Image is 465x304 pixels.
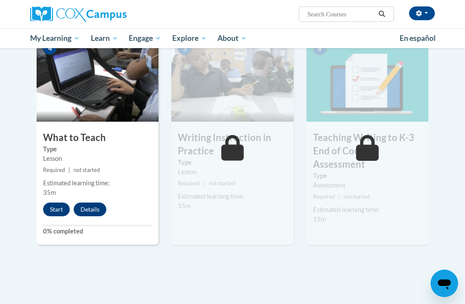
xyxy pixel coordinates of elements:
span: Learn [91,33,118,43]
button: Details [74,203,106,216]
div: Lesson [43,154,152,163]
label: 0% completed [43,227,152,236]
h3: Writing Instruction in Practice [171,131,293,158]
button: Start [43,203,70,216]
label: Type [178,158,287,167]
span: not started [344,193,370,200]
a: My Learning [25,28,85,48]
span: 5 [178,42,192,55]
span: not started [209,180,235,187]
span: Required [313,193,335,200]
span: En español [400,34,436,43]
a: Explore [167,28,212,48]
label: Type [43,144,152,154]
iframe: Button to launch messaging window [431,270,458,297]
h3: Teaching Writing to K-3 End of Course Assessment [307,131,428,171]
span: | [338,193,340,200]
span: | [204,180,205,187]
a: Cox Campus [30,6,156,22]
div: Main menu [24,28,441,48]
a: About [212,28,253,48]
span: Engage [129,33,161,43]
span: Required [43,167,65,173]
h3: What to Teach [37,131,158,144]
label: Type [313,171,422,181]
div: Estimated learning time: [178,192,287,201]
span: 15m [313,215,326,223]
span: not started [74,167,100,173]
span: 35m [43,189,56,196]
button: Search [375,9,388,19]
span: | [68,167,70,173]
input: Search Courses [307,9,375,19]
span: 4 [43,42,57,55]
span: About [217,33,247,43]
a: Learn [85,28,124,48]
img: Course Image [37,36,158,122]
div: Estimated learning time: [313,205,422,215]
div: Estimated learning time: [43,178,152,188]
span: 6 [313,42,327,55]
span: 15m [178,202,191,209]
button: Account Settings [409,6,435,20]
span: Explore [172,33,207,43]
span: Required [178,180,200,187]
span: My Learning [30,33,80,43]
img: Course Image [171,36,293,122]
a: Engage [123,28,167,48]
img: Course Image [307,36,428,122]
img: Cox Campus [30,6,127,22]
div: Assessment [313,181,422,190]
a: En español [394,29,441,47]
div: Lesson [178,167,287,177]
